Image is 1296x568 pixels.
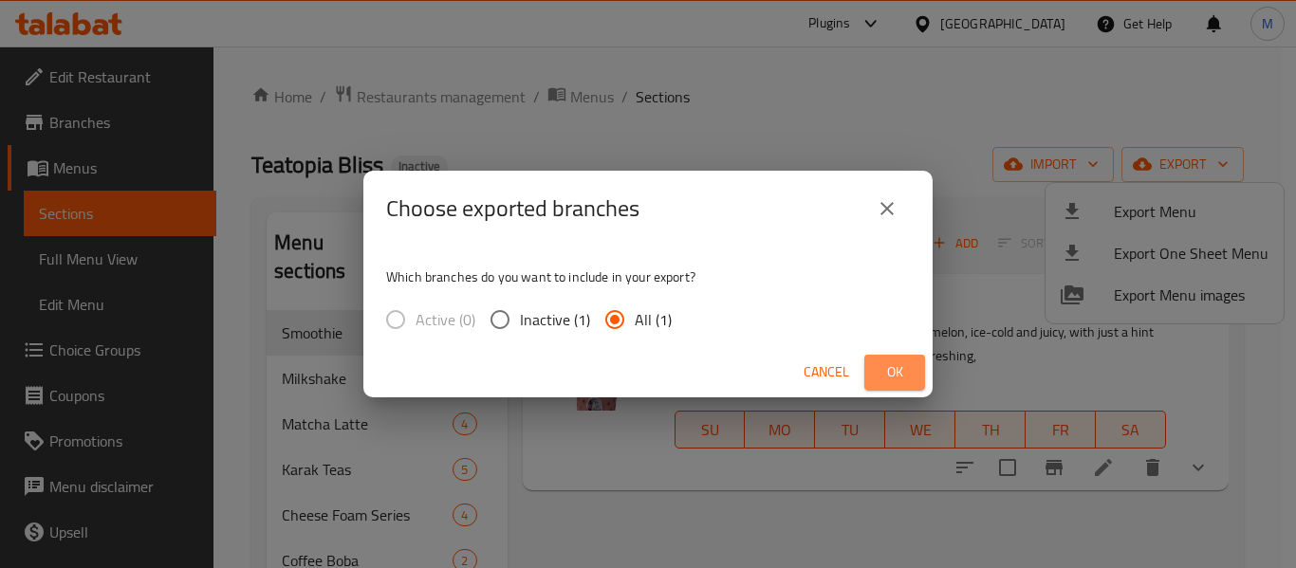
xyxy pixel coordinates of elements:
[386,193,639,224] h2: Choose exported branches
[804,360,849,384] span: Cancel
[879,360,910,384] span: Ok
[520,308,590,331] span: Inactive (1)
[864,355,925,390] button: Ok
[864,186,910,231] button: close
[796,355,857,390] button: Cancel
[416,308,475,331] span: Active (0)
[635,308,672,331] span: All (1)
[386,267,910,286] p: Which branches do you want to include in your export?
